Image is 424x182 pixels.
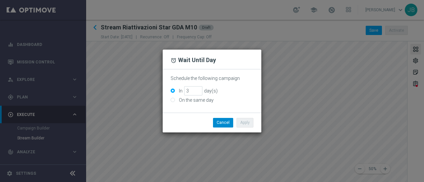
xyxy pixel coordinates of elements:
[171,57,177,63] i: access_alarm
[213,118,233,127] button: Cancel
[204,88,218,94] p: day(s)
[184,86,202,95] input: In day(s)
[177,97,214,103] label: On the same day
[171,56,253,64] h2: Wait Until Day
[171,76,253,81] div: Schedule the following campaign
[237,118,253,127] button: Apply
[179,88,183,94] p: In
